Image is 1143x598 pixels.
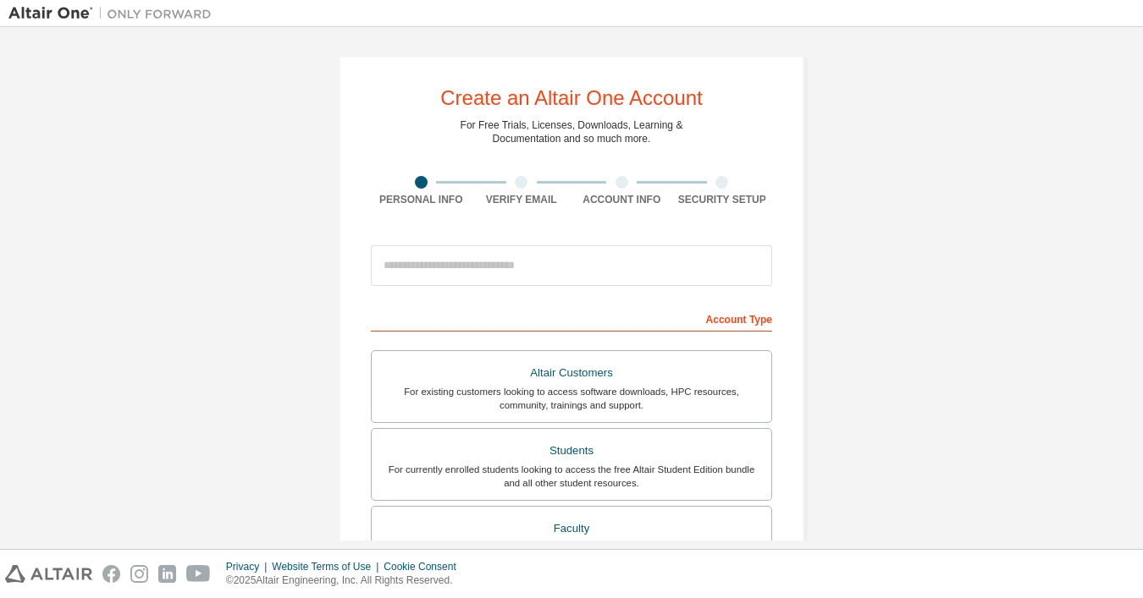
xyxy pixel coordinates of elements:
div: Privacy [226,560,272,573]
img: Altair One [8,5,220,22]
div: Verify Email [472,193,572,206]
div: Account Info [571,193,672,206]
div: Altair Customers [382,361,761,385]
div: Faculty [382,517,761,540]
div: For existing customers looking to access software downloads, HPC resources, community, trainings ... [382,385,761,412]
img: linkedin.svg [158,565,176,583]
p: © 2025 Altair Engineering, Inc. All Rights Reserved. [226,573,467,588]
img: altair_logo.svg [5,565,92,583]
div: For currently enrolled students looking to access the free Altair Student Edition bundle and all ... [382,463,761,490]
div: For Free Trials, Licenses, Downloads, Learning & Documentation and so much more. [461,118,683,145]
img: facebook.svg [102,565,120,583]
img: youtube.svg [186,565,211,583]
div: Create an Altair One Account [440,88,703,108]
div: Account Type [371,304,772,332]
img: instagram.svg [130,565,148,583]
div: Cookie Consent [384,560,466,573]
div: Website Terms of Use [272,560,384,573]
div: Security Setup [672,193,773,206]
div: For faculty & administrators of academic institutions administering students and accessing softwa... [382,540,761,567]
div: Students [382,439,761,463]
div: Personal Info [371,193,472,206]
